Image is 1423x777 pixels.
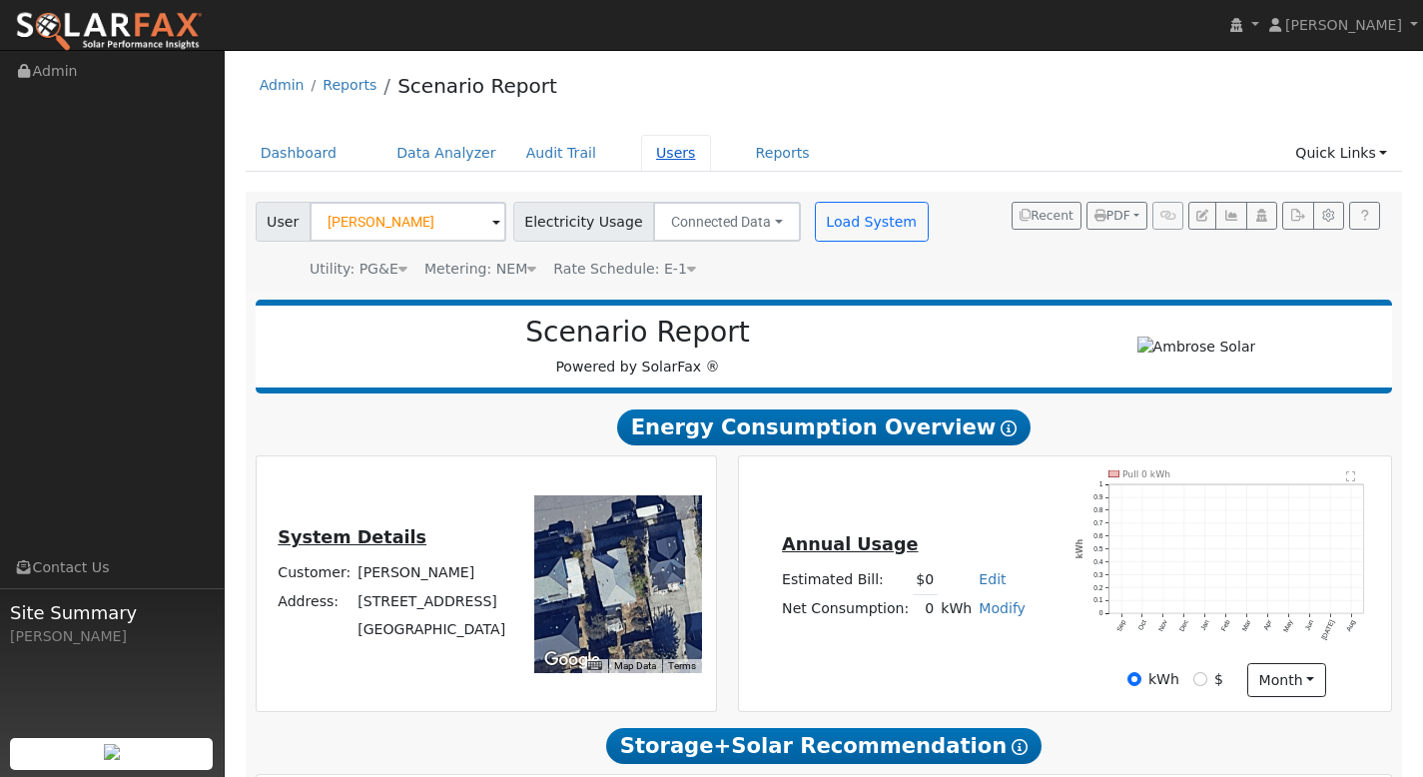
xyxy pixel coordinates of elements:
[1148,669,1179,690] label: kWh
[1099,480,1103,487] text: 1
[641,135,711,172] a: Users
[355,587,509,615] td: [STREET_ADDRESS]
[275,559,355,587] td: Customer:
[741,135,825,172] a: Reports
[1093,519,1103,526] text: 0.7
[913,565,938,594] td: $0
[1137,337,1256,358] img: Ambrose Solar
[15,11,203,53] img: SolarFax
[276,316,1000,350] h2: Scenario Report
[381,135,511,172] a: Data Analyzer
[1115,618,1127,632] text: Sep
[1285,17,1402,33] span: [PERSON_NAME]
[1093,584,1103,591] text: 0.2
[617,409,1031,445] span: Energy Consumption Overview
[1157,618,1169,632] text: Nov
[1304,618,1315,631] text: Jun
[938,594,976,623] td: kWh
[1282,202,1313,230] button: Export Interval Data
[1093,545,1103,552] text: 0.5
[1093,532,1103,539] text: 0.6
[1215,202,1246,230] button: Multi-Series Graph
[511,135,611,172] a: Audit Trail
[1094,209,1130,223] span: PDF
[1282,618,1295,633] text: May
[10,599,214,626] span: Site Summary
[1122,468,1170,479] text: Pull 0 kWh
[10,626,214,647] div: [PERSON_NAME]
[1188,202,1216,230] button: Edit User
[815,202,929,242] button: Load System
[913,594,938,623] td: 0
[246,135,353,172] a: Dashboard
[1320,618,1336,641] text: [DATE]
[1093,506,1103,513] text: 0.8
[1099,609,1103,616] text: 0
[1127,672,1141,686] input: kWh
[979,600,1026,616] a: Modify
[278,527,426,547] u: System Details
[979,571,1006,587] a: Edit
[310,259,407,280] div: Utility: PG&E
[355,615,509,643] td: [GEOGRAPHIC_DATA]
[424,259,536,280] div: Metering: NEM
[266,316,1011,378] div: Powered by SolarFax ®
[397,74,557,98] a: Scenario Report
[1313,202,1344,230] button: Settings
[256,202,311,242] span: User
[606,728,1042,764] span: Storage+Solar Recommendation
[310,202,506,242] input: Select a User
[782,534,918,554] u: Annual Usage
[587,659,601,673] button: Keyboard shortcuts
[1247,663,1326,697] button: month
[323,77,376,93] a: Reports
[553,261,696,277] span: Alias: E1
[1086,202,1147,230] button: PDF
[779,565,913,594] td: Estimated Bill:
[653,202,801,242] button: Connected Data
[1093,558,1103,565] text: 0.4
[1246,202,1277,230] button: Login As
[1262,618,1274,632] text: Apr
[1346,470,1355,481] text: 
[1093,596,1103,603] text: 0.1
[1241,618,1253,632] text: Mar
[513,202,654,242] span: Electricity Usage
[1220,618,1231,632] text: Feb
[1012,202,1081,230] button: Recent
[668,660,696,671] a: Terms (opens in new tab)
[275,587,355,615] td: Address:
[1345,618,1357,632] text: Aug
[539,647,605,673] img: Google
[104,744,120,760] img: retrieve
[1349,202,1380,230] a: Help Link
[1280,135,1402,172] a: Quick Links
[1178,618,1190,632] text: Dec
[1199,618,1210,631] text: Jan
[1093,571,1103,578] text: 0.3
[539,647,605,673] a: Open this area in Google Maps (opens a new window)
[1214,669,1223,690] label: $
[355,559,509,587] td: [PERSON_NAME]
[1193,672,1207,686] input: $
[1137,618,1148,631] text: Oct
[779,594,913,623] td: Net Consumption:
[1001,420,1017,436] i: Show Help
[1093,493,1103,500] text: 0.9
[614,659,656,673] button: Map Data
[260,77,305,93] a: Admin
[1012,739,1028,755] i: Show Help
[1075,538,1084,558] text: kWh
